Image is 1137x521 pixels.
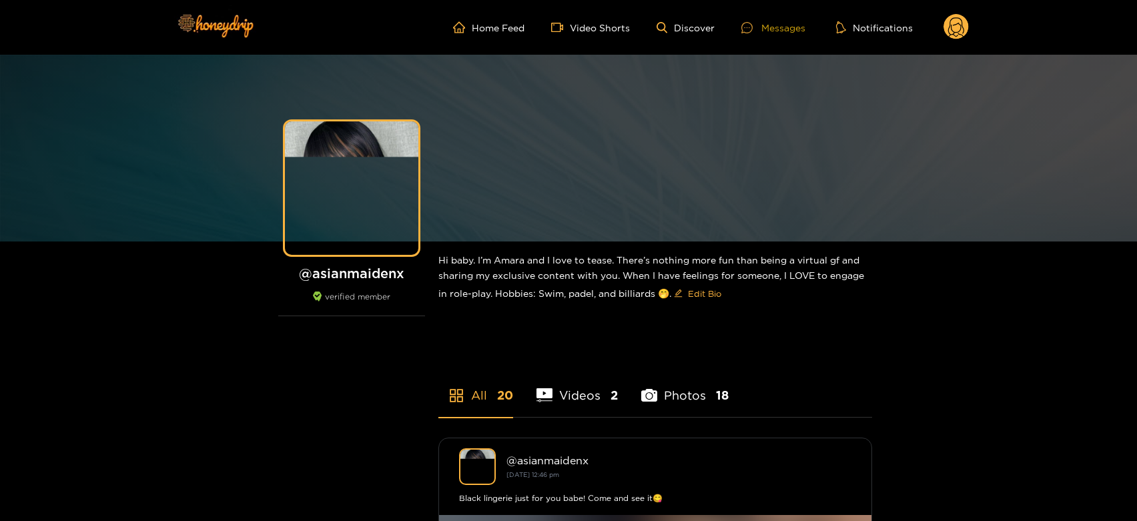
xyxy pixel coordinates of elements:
li: Videos [536,357,618,417]
small: [DATE] 12:46 pm [506,471,559,478]
div: verified member [278,292,425,316]
a: Discover [657,22,715,33]
span: 2 [611,387,618,404]
span: Edit Bio [688,287,721,300]
a: Home Feed [453,21,524,33]
span: video-camera [551,21,570,33]
button: editEdit Bio [671,283,724,304]
h1: @ asianmaidenx [278,265,425,282]
span: 18 [716,387,729,404]
span: home [453,21,472,33]
img: asianmaidenx [459,448,496,485]
div: Black lingerie just for you babe! Come and see it😋 [459,492,851,505]
li: All [438,357,513,417]
div: Messages [741,20,805,35]
div: Hi baby. I’m Amara and I love to tease. There’s nothing more fun than being a virtual gf and shar... [438,241,872,315]
span: 20 [497,387,513,404]
a: Video Shorts [551,21,630,33]
span: appstore [448,388,464,404]
div: @ asianmaidenx [506,454,851,466]
li: Photos [641,357,729,417]
button: Notifications [832,21,917,34]
span: edit [674,289,683,299]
